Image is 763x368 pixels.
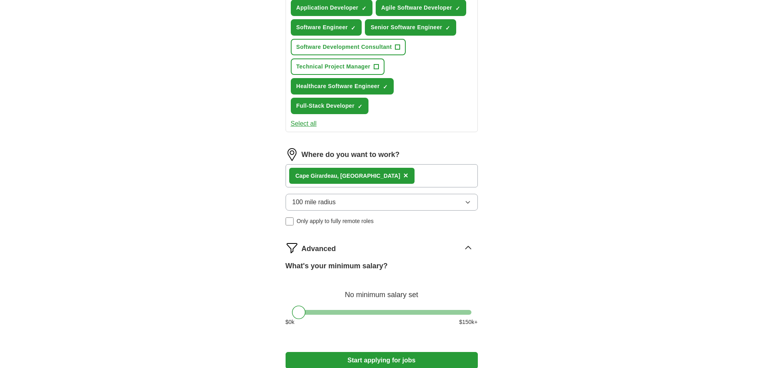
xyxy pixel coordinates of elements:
[286,281,478,300] div: No minimum salary set
[286,194,478,211] button: 100 mile radius
[296,4,358,12] span: Application Developer
[381,4,452,12] span: Agile Software Developer
[370,23,442,32] span: Senior Software Engineer
[291,98,369,114] button: Full-Stack Developer✓
[296,102,355,110] span: Full-Stack Developer
[403,170,408,182] button: ×
[291,119,317,129] button: Select all
[291,19,362,36] button: Software Engineer✓
[351,25,356,31] span: ✓
[362,5,366,12] span: ✓
[383,84,388,90] span: ✓
[286,241,298,254] img: filter
[296,173,324,179] strong: Cape Girar
[296,43,392,51] span: Software Development Consultant
[455,5,460,12] span: ✓
[286,217,294,225] input: Only apply to fully remote roles
[296,82,380,90] span: Healthcare Software Engineer
[286,318,295,326] span: $ 0 k
[296,62,370,71] span: Technical Project Manager
[302,149,400,160] label: Where do you want to work?
[296,172,401,180] div: deau, [GEOGRAPHIC_DATA]
[286,148,298,161] img: location.png
[291,58,385,75] button: Technical Project Manager
[291,78,394,95] button: Healthcare Software Engineer✓
[291,39,406,55] button: Software Development Consultant
[302,243,336,254] span: Advanced
[292,197,336,207] span: 100 mile radius
[445,25,450,31] span: ✓
[459,318,477,326] span: $ 150 k+
[365,19,456,36] button: Senior Software Engineer✓
[286,261,388,271] label: What's your minimum salary?
[297,217,374,225] span: Only apply to fully remote roles
[403,171,408,180] span: ×
[296,23,348,32] span: Software Engineer
[358,103,362,110] span: ✓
